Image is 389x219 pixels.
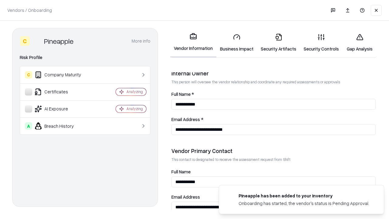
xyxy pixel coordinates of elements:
div: Analyzing [126,89,143,94]
a: Gap Analysis [343,29,377,57]
p: Vendors / Onboarding [7,7,52,13]
button: More info [132,36,150,47]
div: Breach History [25,122,98,130]
img: Pineapple [32,36,42,46]
div: Onboarding has started, the vendor's status is Pending Approval. [239,200,369,207]
label: Email Address * [171,117,376,122]
a: Security Artifacts [257,29,300,57]
a: Business Impact [216,29,257,57]
label: Full Name * [171,92,376,96]
a: Vendor Information [170,28,216,57]
div: Pineapple has been added to your inventory [239,193,369,199]
div: C [20,36,29,46]
div: A [25,122,32,130]
div: Certificates [25,88,98,96]
p: This person will oversee the vendor relationship and coordinate any required assessments or appro... [171,79,376,85]
div: Analyzing [126,106,143,111]
div: Company Maturity [25,71,98,78]
label: Full Name [171,169,376,174]
div: Pineapple [44,36,74,46]
label: Email Address [171,195,376,199]
div: Risk Profile [20,54,150,61]
div: C [25,71,32,78]
p: This contact is designated to receive the assessment request from Shift [171,157,376,162]
div: Internal Owner [171,70,376,77]
div: Vendor Primary Contact [171,147,376,155]
div: AI Exposure [25,105,98,113]
img: pineappleenergy.com [226,193,234,200]
a: Security Controls [300,29,343,57]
